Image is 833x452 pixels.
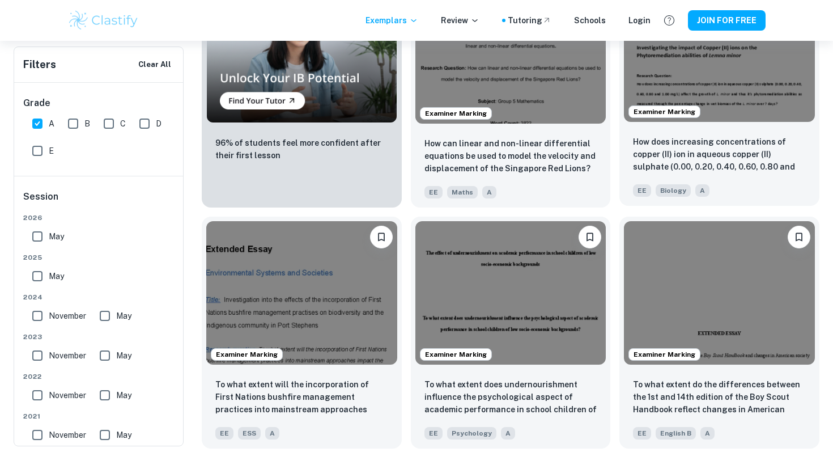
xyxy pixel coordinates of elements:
[23,213,175,223] span: 2026
[116,429,131,441] span: May
[116,389,131,402] span: May
[49,270,64,282] span: May
[49,349,86,362] span: November
[700,427,715,440] span: A
[633,378,806,417] p: To what extent do the differences between the 1st and 14th edition of the Boy Scout Handbook refl...
[579,226,601,248] button: Please log in to bookmark exemplars
[238,427,261,440] span: ESS
[411,217,611,448] a: Examiner MarkingPlease log in to bookmark exemplarsTo what extent does undernourishment influence...
[424,378,597,417] p: To what extent does undernourishment influence the psychological aspect of academic performance i...
[211,349,282,360] span: Examiner Marking
[370,226,393,248] button: Please log in to bookmark exemplars
[84,117,90,130] span: B
[116,349,131,362] span: May
[695,184,709,197] span: A
[420,108,491,119] span: Examiner Marking
[628,14,651,27] a: Login
[49,230,64,243] span: May
[23,252,175,263] span: 2025
[23,190,175,213] h6: Session
[482,186,496,198] span: A
[202,217,402,448] a: Examiner MarkingPlease log in to bookmark exemplarsTo what extent will the incorporation of First...
[447,186,478,198] span: Maths
[424,186,443,198] span: EE
[215,378,388,417] p: To what extent will the incorporation of First Nations bushfire management practices into mainstr...
[624,221,815,364] img: English B EE example thumbnail: To what extent do the differences betwee
[660,11,679,30] button: Help and Feedback
[415,221,606,364] img: Psychology EE example thumbnail: To what extent does undernourishment inf
[49,310,86,322] span: November
[206,221,397,364] img: ESS EE example thumbnail: To what extent will the incorporation of
[23,292,175,302] span: 2024
[688,10,766,31] button: JOIN FOR FREE
[447,427,496,440] span: Psychology
[501,427,515,440] span: A
[23,371,175,382] span: 2022
[135,56,174,73] button: Clear All
[265,427,279,440] span: A
[633,427,651,440] span: EE
[215,427,233,440] span: EE
[49,389,86,402] span: November
[574,14,606,27] a: Schools
[365,14,418,27] p: Exemplars
[215,137,388,162] p: 96% of students feel more confident after their first lesson
[116,310,131,322] span: May
[23,96,175,110] h6: Grade
[23,411,175,421] span: 2021
[633,184,651,197] span: EE
[633,136,806,174] p: How does increasing concentrations of copper (II) ion in aqueous copper (II) sulphate (0.00, 0.20...
[424,427,443,440] span: EE
[424,137,597,175] p: How can linear and non-linear differential equations be used to model the velocity and displaceme...
[23,57,56,73] h6: Filters
[441,14,479,27] p: Review
[23,332,175,342] span: 2023
[156,117,161,130] span: D
[656,427,696,440] span: English B
[788,226,810,248] button: Please log in to bookmark exemplars
[508,14,551,27] a: Tutoring
[656,184,691,197] span: Biology
[49,145,54,157] span: E
[629,107,700,117] span: Examiner Marking
[49,429,86,441] span: November
[49,117,54,130] span: A
[120,117,126,130] span: C
[420,349,491,360] span: Examiner Marking
[619,217,819,448] a: Examiner MarkingPlease log in to bookmark exemplarsTo what extent do the differences between the ...
[67,9,139,32] img: Clastify logo
[629,349,700,360] span: Examiner Marking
